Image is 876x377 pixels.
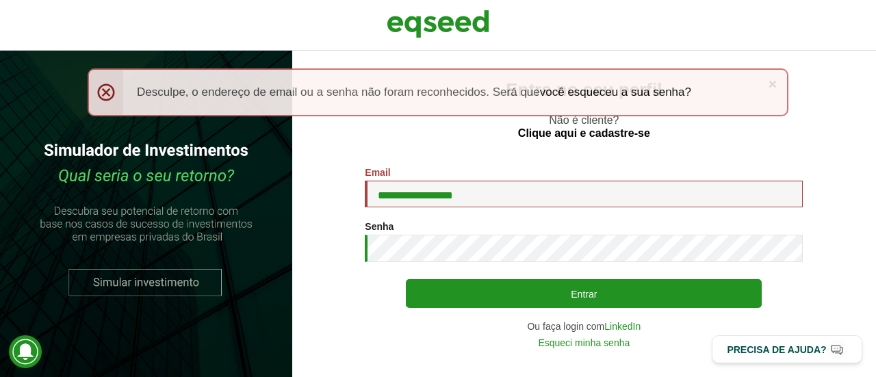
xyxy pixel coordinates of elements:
[518,128,650,139] a: Clique aqui e cadastre-se
[387,7,489,41] img: EqSeed Logo
[365,168,390,177] label: Email
[365,322,803,331] div: Ou faça login com
[88,68,788,116] div: Desculpe, o endereço de email ou a senha não foram reconhecidos. Será que
[538,338,630,348] a: Esqueci minha senha
[769,77,777,91] a: ×
[540,86,691,98] a: você esqueceu a sua senha?
[604,322,641,331] a: LinkedIn
[406,279,762,308] button: Entrar
[365,222,394,231] label: Senha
